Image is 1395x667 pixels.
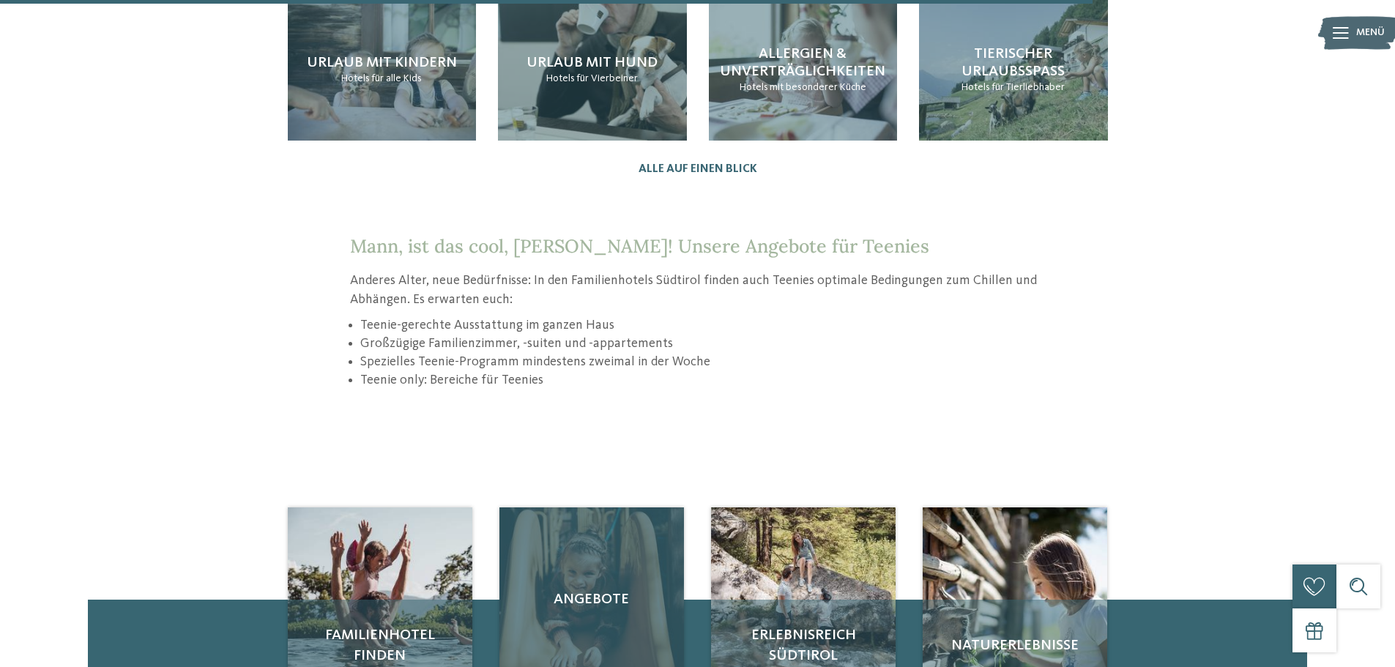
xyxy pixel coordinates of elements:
[514,589,669,610] span: Angebote
[307,56,457,70] span: Urlaub mit Kindern
[360,353,1045,371] li: Spezielles Teenie-Programm mindestens zweimal in der Woche
[639,163,757,176] a: Alle auf einen Blick
[576,73,638,83] span: für Vierbeiner
[360,371,1045,390] li: Teenie only: Bereiche für Teenies
[726,625,881,666] span: Erlebnisreich Südtirol
[961,82,990,92] span: Hotels
[360,335,1045,353] li: Großzügige Familienzimmer, -suiten und -appartements
[350,272,1046,308] p: Anderes Alter, neue Bedürfnisse: In den Familienhotels Südtirol finden auch Teenies optimale Bedi...
[350,234,929,258] span: Mann, ist das cool, [PERSON_NAME]! Unsere Angebote für Teenies
[740,82,768,92] span: Hotels
[546,73,575,83] span: Hotels
[992,82,1065,92] span: für Tierliebhaber
[527,56,658,70] span: Urlaub mit Hund
[360,316,1045,335] li: Teenie-gerechte Ausstattung im ganzen Haus
[341,73,370,83] span: Hotels
[720,47,885,79] span: Allergien & Unverträglichkeiten
[302,625,458,666] span: Familienhotel finden
[371,73,422,83] span: für alle Kids
[937,636,1093,656] span: Naturerlebnisse
[961,47,1065,79] span: Tierischer Urlaubsspaß
[770,82,866,92] span: mit besonderer Küche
